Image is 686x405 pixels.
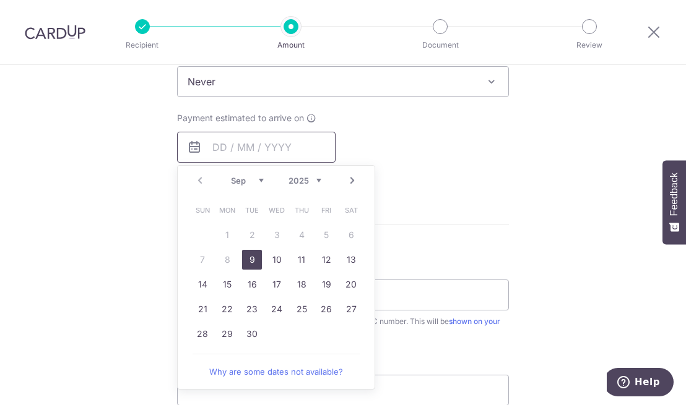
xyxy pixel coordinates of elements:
span: Payment estimated to arrive on [177,112,304,124]
p: Amount [245,39,337,51]
span: Wednesday [267,200,287,220]
a: 30 [242,324,262,344]
a: 28 [193,324,212,344]
a: 16 [242,275,262,294]
button: Feedback - Show survey [662,160,686,244]
a: 22 [217,299,237,319]
a: 25 [292,299,311,319]
a: 24 [267,299,287,319]
span: Tuesday [242,200,262,220]
a: 20 [341,275,361,294]
iframe: Opens a widget where you can find more information [607,368,674,399]
a: 23 [242,299,262,319]
a: 12 [316,250,336,270]
span: Sunday [193,200,212,220]
p: Document [394,39,486,51]
a: 14 [193,275,212,294]
a: 11 [292,250,311,270]
a: Next [345,173,360,188]
a: 10 [267,250,287,270]
a: 17 [267,275,287,294]
span: Friday [316,200,336,220]
p: Review [544,39,635,51]
span: Monday [217,200,237,220]
span: Feedback [669,173,680,216]
p: Recipient [97,39,188,51]
a: 13 [341,250,361,270]
a: 27 [341,299,361,319]
span: Never [177,66,509,97]
span: Saturday [341,200,361,220]
a: 18 [292,275,311,294]
a: 15 [217,275,237,294]
a: 19 [316,275,336,294]
span: Never [178,67,508,96]
a: Why are some dates not available? [193,359,360,384]
a: 9 [242,250,262,270]
a: 29 [217,324,237,344]
img: CardUp [25,25,85,40]
span: Thursday [292,200,311,220]
a: 21 [193,299,212,319]
input: DD / MM / YYYY [177,132,336,163]
a: 26 [316,299,336,319]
